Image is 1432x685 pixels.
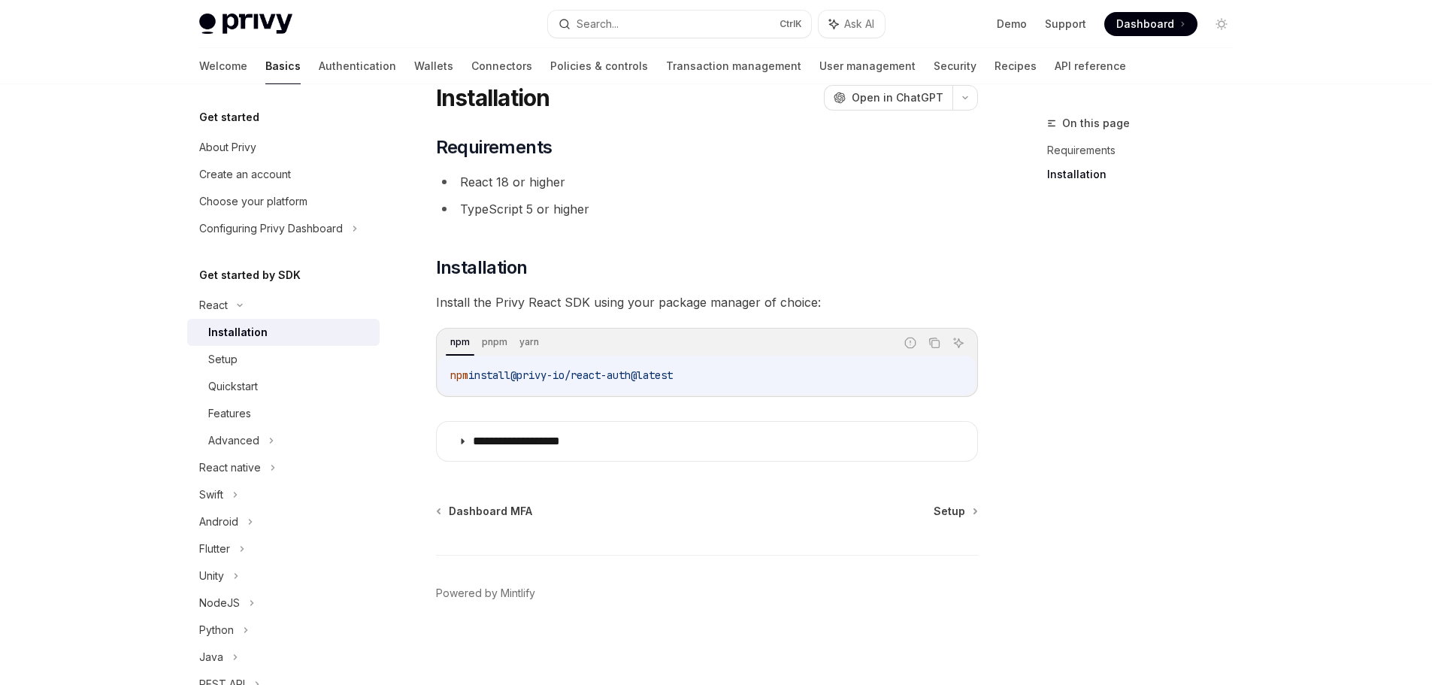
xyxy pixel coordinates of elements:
[666,48,801,84] a: Transaction management
[199,621,234,639] div: Python
[901,333,920,353] button: Report incorrect code
[187,319,380,346] a: Installation
[199,459,261,477] div: React native
[1209,12,1234,36] button: Toggle dark mode
[1055,48,1126,84] a: API reference
[510,368,673,382] span: @privy-io/react-auth@latest
[436,199,978,220] li: TypeScript 5 or higher
[187,400,380,427] a: Features
[1045,17,1086,32] a: Support
[450,368,468,382] span: npm
[199,48,247,84] a: Welcome
[436,256,528,280] span: Installation
[819,11,885,38] button: Ask AI
[477,333,512,351] div: pnpm
[199,513,238,531] div: Android
[1062,114,1130,132] span: On this page
[208,405,251,423] div: Features
[471,48,532,84] a: Connectors
[265,48,301,84] a: Basics
[199,648,223,666] div: Java
[844,17,874,32] span: Ask AI
[199,138,256,156] div: About Privy
[550,48,648,84] a: Policies & controls
[819,48,916,84] a: User management
[187,161,380,188] a: Create an account
[208,377,258,396] div: Quickstart
[446,333,474,351] div: npm
[199,296,228,314] div: React
[824,85,952,111] button: Open in ChatGPT
[468,368,510,382] span: install
[436,292,978,313] span: Install the Privy React SDK using your package manager of choice:
[208,350,238,368] div: Setup
[199,220,343,238] div: Configuring Privy Dashboard
[199,486,223,504] div: Swift
[199,14,292,35] img: light logo
[187,373,380,400] a: Quickstart
[934,504,965,519] span: Setup
[199,594,240,612] div: NodeJS
[548,11,811,38] button: Search...CtrlK
[187,188,380,215] a: Choose your platform
[199,266,301,284] h5: Get started by SDK
[852,90,943,105] span: Open in ChatGPT
[414,48,453,84] a: Wallets
[436,171,978,192] li: React 18 or higher
[925,333,944,353] button: Copy the contents from the code block
[515,333,543,351] div: yarn
[208,323,268,341] div: Installation
[199,165,291,183] div: Create an account
[1047,162,1246,186] a: Installation
[187,134,380,161] a: About Privy
[1116,17,1174,32] span: Dashboard
[199,192,307,211] div: Choose your platform
[1104,12,1197,36] a: Dashboard
[208,432,259,450] div: Advanced
[1047,138,1246,162] a: Requirements
[577,15,619,33] div: Search...
[949,333,968,353] button: Ask AI
[436,84,550,111] h1: Installation
[934,504,976,519] a: Setup
[997,17,1027,32] a: Demo
[199,108,259,126] h5: Get started
[449,504,532,519] span: Dashboard MFA
[995,48,1037,84] a: Recipes
[934,48,976,84] a: Security
[437,504,532,519] a: Dashboard MFA
[436,135,553,159] span: Requirements
[199,567,224,585] div: Unity
[780,18,802,30] span: Ctrl K
[319,48,396,84] a: Authentication
[199,540,230,558] div: Flutter
[187,346,380,373] a: Setup
[436,586,535,601] a: Powered by Mintlify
